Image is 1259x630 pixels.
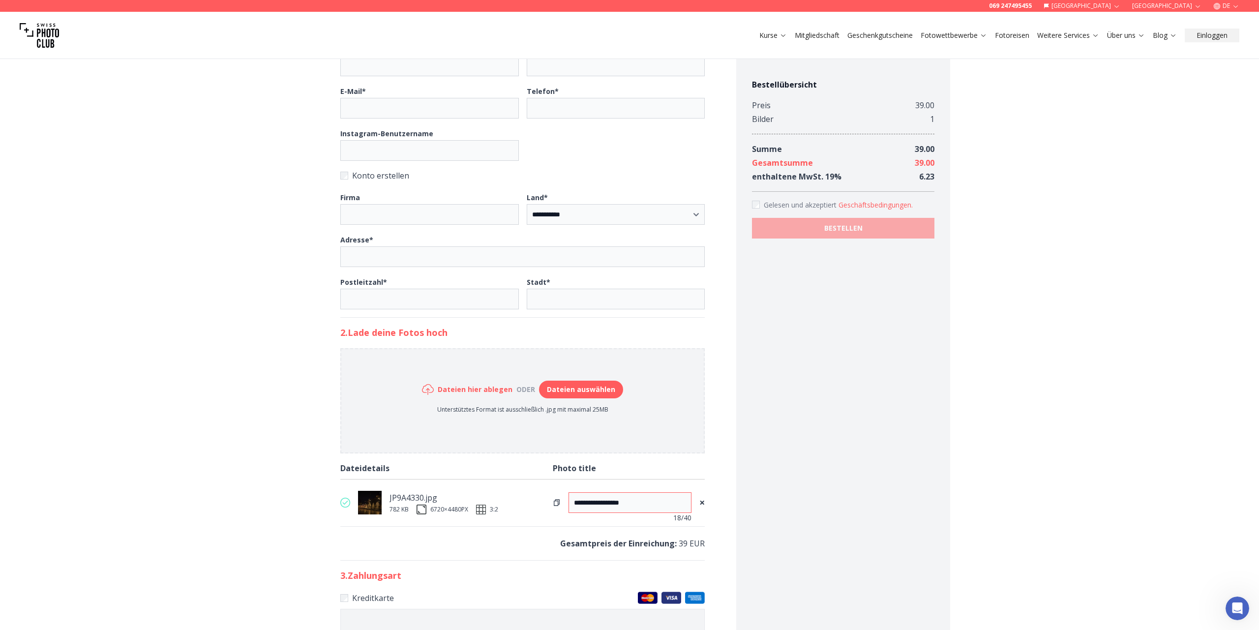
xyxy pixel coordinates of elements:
img: ratio [476,505,486,514]
div: JP9A4330.jpg [390,491,498,505]
img: size [417,505,426,514]
b: Firma [340,193,360,202]
span: × [699,496,705,510]
button: Blog [1149,29,1181,42]
input: E-Mail* [340,98,519,119]
input: Konto erstellen [340,172,348,180]
a: Fotoreisen [995,30,1029,40]
img: American Express [685,592,705,604]
input: Stadt* [527,289,705,309]
a: Mitgliedschaft [795,30,839,40]
input: Instagram-Benutzername [340,140,519,161]
h4: Bestellübersicht [752,79,934,90]
iframe: Intercom live chat [1226,597,1249,620]
img: Master Cards [638,592,658,604]
button: Weitere Services [1033,29,1103,42]
input: Nachname* [527,56,705,76]
div: 1 [930,112,934,126]
span: 3:2 [490,506,498,513]
img: thumb [358,491,382,514]
b: Postleitzahl * [340,277,387,287]
b: Instagram-Benutzername [340,129,433,138]
input: Vorname* [340,56,519,76]
span: 39.00 [915,157,934,168]
button: Geschenkgutscheine [843,29,917,42]
a: Kurse [759,30,787,40]
img: Visa [661,592,681,604]
select: Land* [527,204,705,225]
b: BESTELLEN [824,223,863,233]
div: 782 KB [390,506,409,513]
span: Gelesen und akzeptiert [764,200,839,210]
div: enthaltene MwSt. 19 % [752,170,841,183]
p: 39 EUR [340,537,705,550]
div: Photo title [553,461,705,475]
button: BESTELLEN [752,218,934,239]
button: Fotoreisen [991,29,1033,42]
span: 39.00 [915,144,934,154]
h2: 3 . Zahlungsart [340,569,705,582]
a: Fotowettbewerbe [921,30,987,40]
b: E-Mail * [340,87,366,96]
b: Telefon * [527,87,559,96]
div: Gesamtsumme [752,156,813,170]
a: Blog [1153,30,1177,40]
a: Über uns [1107,30,1145,40]
b: Land * [527,193,548,202]
button: Kurse [755,29,791,42]
p: Unterstütztes Format ist ausschließlich .jpg mit maximal 25MB [422,406,623,414]
a: Geschenkgutscheine [847,30,913,40]
a: Weitere Services [1037,30,1099,40]
img: valid [340,498,350,508]
a: 069 247495455 [989,2,1032,10]
input: Accept terms [752,201,760,209]
div: 6720 × 4480 PX [430,506,468,513]
div: Summe [752,142,782,156]
div: 39.00 [915,98,934,112]
span: 18 /40 [673,513,691,523]
img: Swiss photo club [20,16,59,55]
button: Fotowettbewerbe [917,29,991,42]
label: Kreditkarte [340,591,705,605]
div: oder [512,385,539,394]
input: KreditkarteMaster CardsVisaAmerican Express [340,594,348,602]
input: Adresse* [340,246,705,267]
iframe: Sicherer Eingaberahmen für Kartenzahlungen [347,617,699,627]
b: Adresse * [340,235,373,244]
div: Preis [752,98,771,112]
button: Mitgliedschaft [791,29,843,42]
input: Telefon* [527,98,705,119]
b: Gesamtpreis der Einreichung : [560,538,677,549]
h2: 2. Lade deine Fotos hoch [340,326,705,339]
span: 6.23 [919,171,934,182]
button: Dateien auswählen [539,381,623,398]
input: Postleitzahl* [340,289,519,309]
div: Dateidetails [340,461,553,475]
input: Firma [340,204,519,225]
label: Konto erstellen [340,169,705,182]
b: Stadt * [527,277,550,287]
div: Bilder [752,112,774,126]
button: Einloggen [1185,29,1239,42]
button: Über uns [1103,29,1149,42]
h6: Dateien hier ablegen [438,385,512,394]
button: Accept termsGelesen und akzeptiert [839,200,913,210]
